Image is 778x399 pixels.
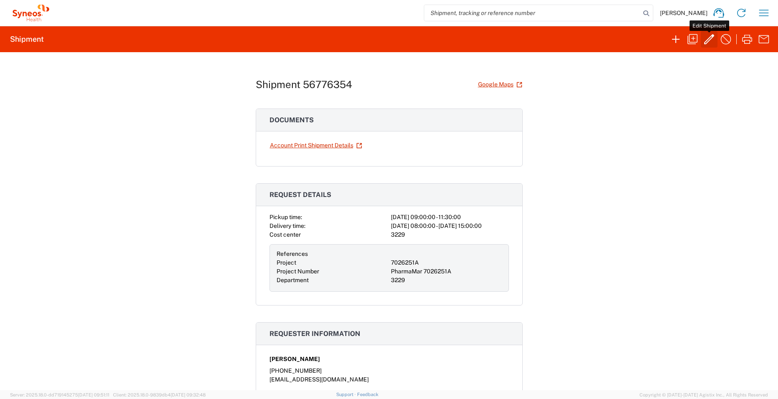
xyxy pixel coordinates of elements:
div: [EMAIL_ADDRESS][DOMAIN_NAME] [269,375,509,384]
span: Request details [269,191,331,199]
span: Requester information [269,330,360,338]
div: [PHONE_NUMBER] [269,366,509,375]
div: [DATE] 08:00:00 - [DATE] 15:00:00 [391,222,509,230]
div: 3229 [391,230,509,239]
span: Cost center [269,231,301,238]
div: [DATE] 09:00:00 - 11:30:00 [391,213,509,222]
div: 7026251A [391,258,502,267]
a: Account Print Shipment Details [269,138,363,153]
span: [DATE] 09:51:11 [78,392,109,397]
div: Department [277,276,388,285]
input: Shipment, tracking or reference number [424,5,640,21]
span: References [277,250,308,257]
span: Client: 2025.18.0-9839db4 [113,392,206,397]
h2: Shipment [10,34,44,44]
span: Server: 2025.18.0-dd719145275 [10,392,109,397]
span: [DATE] 09:32:48 [171,392,206,397]
span: [PERSON_NAME] [269,355,320,364]
a: Support [336,392,357,397]
div: 3229 [391,276,502,285]
span: Pickup time: [269,214,302,220]
span: Delivery time: [269,222,305,229]
a: Google Maps [478,77,523,92]
h1: Shipment 56776354 [256,78,352,91]
span: Documents [269,116,314,124]
a: Feedback [357,392,378,397]
div: PharmaMar 7026251A [391,267,502,276]
div: Project [277,258,388,267]
div: Project Number [277,267,388,276]
span: Copyright © [DATE]-[DATE] Agistix Inc., All Rights Reserved [640,391,768,399]
span: [PERSON_NAME] [660,9,708,17]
